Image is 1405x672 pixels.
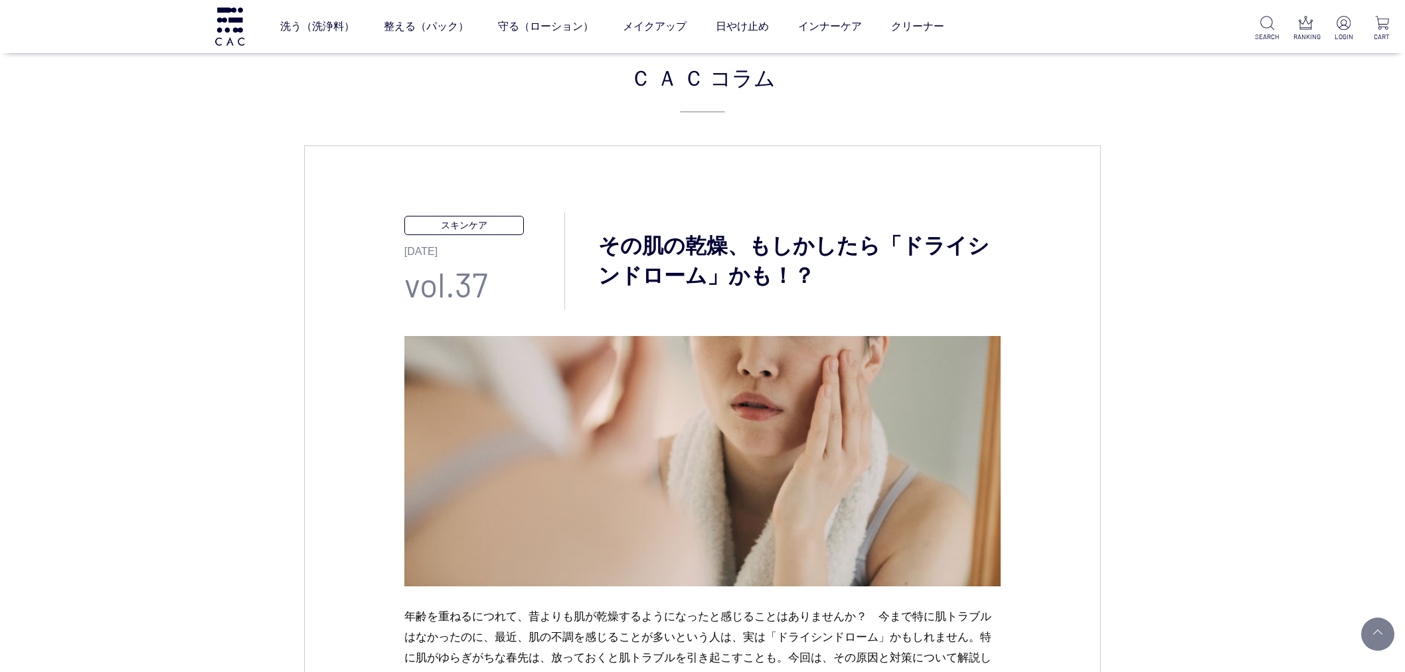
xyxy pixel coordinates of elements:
[384,8,469,45] a: 整える（パック）
[404,216,524,235] p: スキンケア
[798,8,862,45] a: インナーケア
[710,61,776,93] span: コラム
[1293,16,1318,42] a: RANKING
[280,8,355,45] a: 洗う（洗浄料）
[891,8,944,45] a: クリーナー
[1293,32,1318,42] p: RANKING
[1255,32,1280,42] p: SEARCH
[304,61,1101,112] h2: ＣＡＣ
[1331,16,1356,42] a: LOGIN
[565,231,1001,291] h3: その肌の乾燥、もしかしたら「ドライシンドローム」かも！？
[498,8,594,45] a: 守る（ローション）
[1370,16,1394,42] a: CART
[213,7,246,45] img: logo
[404,235,565,260] p: [DATE]
[623,8,687,45] a: メイクアップ
[1331,32,1356,42] p: LOGIN
[404,260,565,309] p: vol.37
[404,336,1001,586] img: 寒い季節に、多糖類パックで「ぬくぬく温活スキンケア」
[716,8,769,45] a: 日やけ止め
[1370,32,1394,42] p: CART
[1255,16,1280,42] a: SEARCH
